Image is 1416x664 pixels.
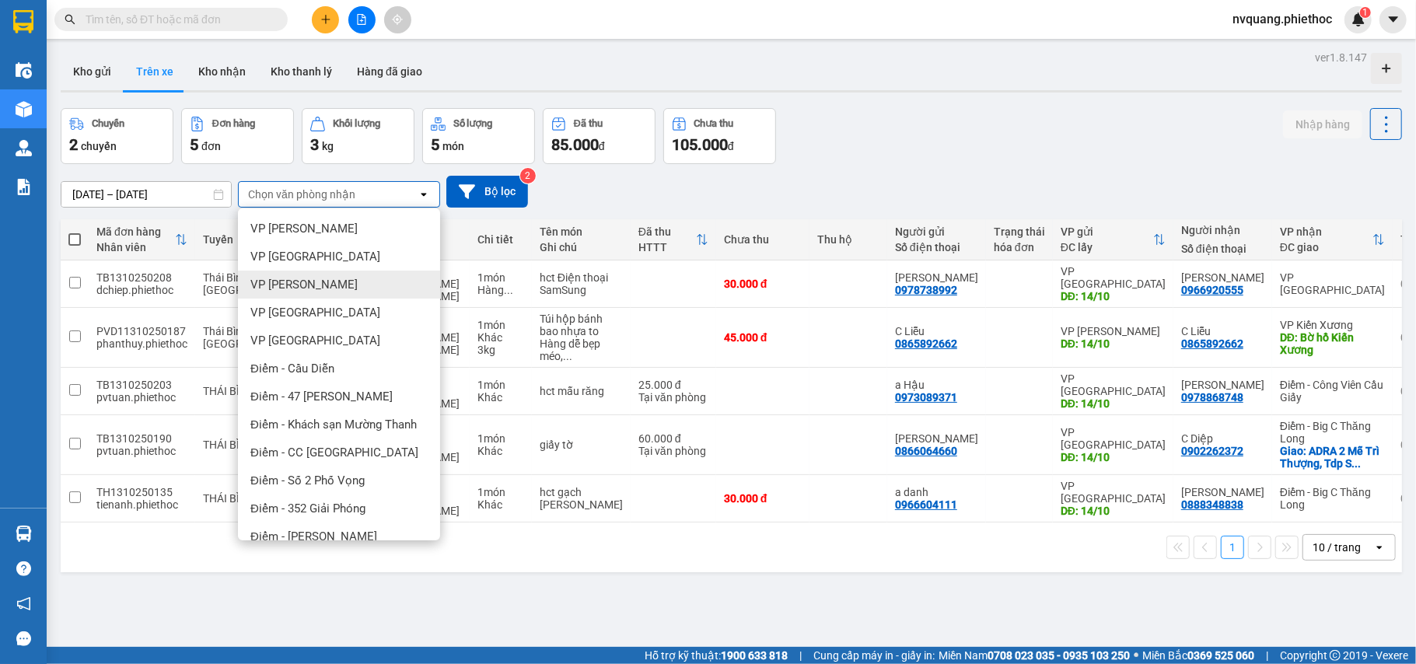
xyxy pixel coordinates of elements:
[1187,649,1254,662] strong: 0369 525 060
[563,350,572,362] span: ...
[799,647,802,664] span: |
[96,498,187,511] div: tienanh.phiethoc
[302,108,414,164] button: Khối lượng3kg
[477,233,524,246] div: Chi tiết
[477,271,524,284] div: 1 món
[16,596,31,611] span: notification
[1181,498,1243,511] div: 0888348838
[1061,451,1166,463] div: DĐ: 14/10
[994,225,1045,238] div: Trạng thái
[250,417,417,432] span: Điểm - Khách sạn Mường Thanh
[250,305,380,320] span: VP [GEOGRAPHIC_DATA]
[895,225,978,238] div: Người gửi
[392,14,403,25] span: aim
[988,649,1130,662] strong: 0708 023 035 - 0935 103 250
[1386,12,1400,26] span: caret-down
[96,325,187,337] div: PVD11310250187
[16,561,31,576] span: question-circle
[16,631,31,646] span: message
[384,6,411,33] button: aim
[310,135,319,154] span: 3
[250,361,334,376] span: Điểm - Cầu Diễn
[61,108,173,164] button: Chuyến2chuyến
[728,140,734,152] span: đ
[1181,391,1243,404] div: 0978868748
[16,62,32,79] img: warehouse-icon
[1351,457,1361,470] span: ...
[1315,49,1367,66] div: ver 1.8.147
[238,208,440,540] ul: Menu
[638,391,708,404] div: Tại văn phòng
[186,53,258,90] button: Kho nhận
[1280,225,1372,238] div: VP nhận
[631,219,716,260] th: Toggle SortBy
[638,225,696,238] div: Đã thu
[69,135,78,154] span: 2
[96,241,175,253] div: Nhân viên
[1134,652,1138,659] span: ⚪️
[540,337,623,362] div: Hàng dễ bẹp méo, cần gấp, ko đè hàng khác lên
[504,284,513,296] span: ...
[1181,432,1264,445] div: C Diệp
[477,331,524,344] div: Khác
[81,140,117,152] span: chuyến
[258,53,344,90] button: Kho thanh lý
[1280,486,1385,511] div: Điểm - Big C Thăng Long
[1061,426,1166,451] div: VP [GEOGRAPHIC_DATA]
[1360,7,1371,18] sup: 1
[348,6,376,33] button: file-add
[250,333,380,348] span: VP [GEOGRAPHIC_DATA]
[1181,325,1264,337] div: C Liễu
[1181,271,1264,284] div: Anh Nam
[540,271,623,296] div: hct Điện thoại SamSung
[1283,110,1362,138] button: Nhập hàng
[895,391,957,404] div: 0973089371
[250,445,418,460] span: Điểm - CC [GEOGRAPHIC_DATA]
[895,284,957,296] div: 0978738992
[1280,271,1385,296] div: VP [GEOGRAPHIC_DATA]
[477,319,524,331] div: 1 món
[663,108,776,164] button: Chưa thu105.000đ
[92,118,124,129] div: Chuyến
[1220,9,1344,29] span: nvquang.phiethoc
[638,432,708,445] div: 60.000 đ
[86,11,269,28] input: Tìm tên, số ĐT hoặc mã đơn
[203,271,308,296] span: Thái Bình - [GEOGRAPHIC_DATA]
[1280,319,1385,331] div: VP Kiến Xương
[16,179,32,195] img: solution-icon
[203,492,307,505] span: THÁI BÌNH - MỸ ĐÌNH
[96,271,187,284] div: TB1310250208
[442,140,464,152] span: món
[201,140,221,152] span: đơn
[250,221,358,236] span: VP [PERSON_NAME]
[96,284,187,296] div: dchiep.phiethoc
[1181,379,1264,391] div: quang tín
[540,225,623,238] div: Tên món
[96,337,187,350] div: phanthuy.phiethoc
[1061,241,1153,253] div: ĐC lấy
[477,391,524,404] div: Khác
[1313,540,1361,555] div: 10 / trang
[1061,480,1166,505] div: VP [GEOGRAPHIC_DATA]
[638,241,696,253] div: HTTT
[203,385,307,397] span: THÁI BÌNH - MỸ ĐÌNH
[248,187,355,202] div: Chọn văn phòng nhận
[1061,225,1153,238] div: VP gửi
[312,6,339,33] button: plus
[1351,12,1365,26] img: icon-new-feature
[89,219,195,260] th: Toggle SortBy
[895,241,978,253] div: Số điện thoại
[540,241,623,253] div: Ghi chú
[96,432,187,445] div: TB1310250190
[96,225,175,238] div: Mã đơn hàng
[540,498,623,511] div: LƯU KHO
[551,135,599,154] span: 85.000
[599,140,605,152] span: đ
[1181,445,1243,457] div: 0902262372
[16,526,32,542] img: warehouse-icon
[477,344,524,356] div: 3 kg
[1330,650,1341,661] span: copyright
[1181,486,1264,498] div: Anh Mạnh
[431,135,439,154] span: 5
[817,233,879,246] div: Thu hộ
